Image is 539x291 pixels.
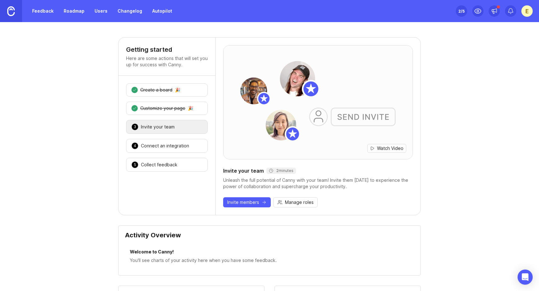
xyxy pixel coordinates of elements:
[28,5,57,17] a: Feedback
[131,123,138,130] div: 3
[131,142,138,149] div: 4
[377,145,403,151] span: Watch Video
[223,177,413,190] div: Unleash the full potential of Canny with your team! Invite them [DATE] to experience the power of...
[126,55,208,68] p: Here are some actions that will set you up for success with Canny.
[91,5,111,17] a: Users
[285,199,314,205] span: Manage roles
[130,257,409,264] div: You'll see charts of your activity here when you have some feedback.
[518,270,533,285] div: Open Intercom Messenger
[141,162,177,168] div: Collect feedback
[60,5,88,17] a: Roadmap
[458,7,465,15] div: 2 /5
[141,124,175,130] div: Invite your team
[148,5,176,17] a: Autopilot
[114,5,146,17] a: Changelog
[227,199,259,205] span: Invite members
[175,88,180,92] div: 🎉
[223,197,271,207] button: Invite members
[273,197,318,207] button: Manage roles
[130,248,409,257] div: Welcome to Canny!
[223,45,413,159] img: adding-teammates-hero-6aa462f7bf7d390bd558fc401672fc40.png
[456,5,467,17] button: 2/5
[7,6,15,16] img: Canny Home
[521,5,533,17] button: E
[141,143,189,149] div: Connect an integration
[188,106,193,110] div: 🎉
[140,105,185,111] div: Customize your page
[367,144,406,153] button: Watch Video
[140,87,172,93] div: Create a board
[223,167,413,175] div: Invite your team
[125,232,414,243] div: Activity Overview
[126,45,208,54] h4: Getting started
[269,168,293,173] div: 2 minutes
[131,161,138,168] div: 5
